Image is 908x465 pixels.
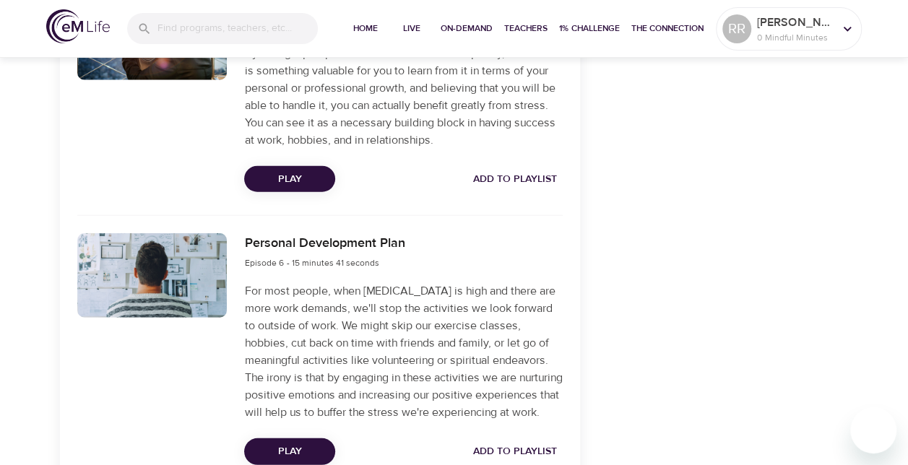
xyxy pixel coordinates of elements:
span: Play [256,170,324,188]
p: By taking a perspective that the stress is temporary, that there is something valuable for you to... [244,45,562,149]
span: The Connection [631,21,704,36]
button: Add to Playlist [467,438,563,465]
div: RR [722,14,751,43]
span: Teachers [504,21,548,36]
span: Live [394,21,429,36]
p: For most people, when [MEDICAL_DATA] is high and there are more work demands, we'll stop the acti... [244,282,562,421]
span: On-Demand [441,21,493,36]
span: 1% Challenge [559,21,620,36]
span: Episode 6 - 15 minutes 41 seconds [244,257,379,269]
img: logo [46,9,110,43]
span: Home [348,21,383,36]
iframe: Button to launch messaging window [850,407,896,453]
button: Play [244,438,335,465]
button: Add to Playlist [467,166,563,193]
p: 0 Mindful Minutes [757,31,834,44]
p: [PERSON_NAME] [757,14,834,31]
span: Add to Playlist [473,170,557,188]
h6: Personal Development Plan [244,233,405,254]
span: Play [256,443,324,461]
span: Add to Playlist [473,443,557,461]
button: Play [244,166,335,193]
input: Find programs, teachers, etc... [157,13,318,44]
